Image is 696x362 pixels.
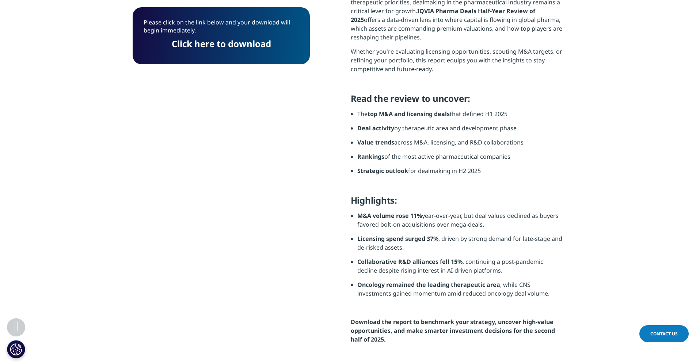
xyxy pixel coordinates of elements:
[357,109,564,124] li: The that defined H1 2025
[357,234,564,257] li: , driven by strong demand for late-stage and de-risked assets.
[144,18,299,40] p: Please click on the link below and your download will begin immediately.
[357,257,564,280] li: , continuing a post-pandemic decline despite rising interest in AI-driven platforms.
[357,212,422,220] strong: M&A volume rose 11%
[351,318,555,343] strong: Download the report to benchmark your strategy, uncover high-value opportunities, and make smarte...
[357,166,564,181] li: for dealmaking in H2 2025
[357,124,394,132] strong: Deal activity
[357,235,438,243] strong: Licensing spend surged 37%
[357,281,500,289] strong: Oncology remained the leading therapeutic area
[357,258,463,266] strong: Collaborative R&D alliances fell 15%
[357,167,408,175] strong: Strategic outlook
[639,325,689,342] a: Contact Us
[7,340,25,358] button: Cookie Settings
[351,195,564,211] h5: Highlights:
[357,153,384,161] strong: Rankings
[357,138,394,146] strong: Value trends
[172,38,271,50] a: Click here to download
[351,93,564,109] h5: Read the review to uncover:
[351,7,535,24] strong: IQVIA Pharma Deals Half-Year Review of 2025
[357,211,564,234] li: year-over-year, but deal values declined as buyers favored bolt-on acquisitions over mega-deals.
[357,280,564,303] li: , while CNS investments gained momentum amid reduced oncology deal volume.
[650,331,678,337] span: Contact Us
[357,138,564,152] li: across M&A, licensing, and R&D collaborations
[368,110,450,118] strong: top M&A and licensing deals
[357,152,564,166] li: of the most active pharmaceutical companies
[357,124,564,138] li: by therapeutic area and development phase
[351,47,564,79] p: Whether you're evaluating licensing opportunities, scouting M&A targets, or refining your portfol...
